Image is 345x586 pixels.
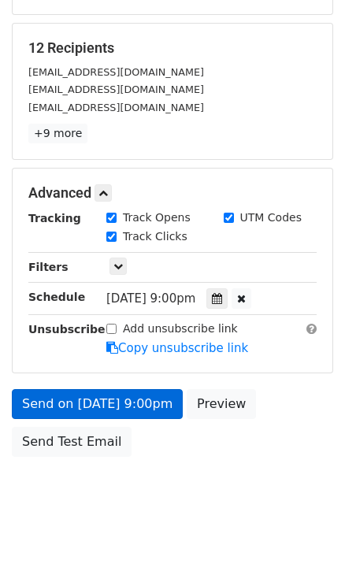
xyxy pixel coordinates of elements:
small: [EMAIL_ADDRESS][DOMAIN_NAME] [28,66,204,78]
a: Send on [DATE] 9:00pm [12,389,183,419]
strong: Filters [28,261,69,273]
h5: 12 Recipients [28,39,317,57]
div: 聊天小组件 [266,510,345,586]
label: UTM Codes [240,210,302,226]
iframe: Chat Widget [266,510,345,586]
label: Add unsubscribe link [123,321,238,337]
a: Send Test Email [12,427,132,457]
small: [EMAIL_ADDRESS][DOMAIN_NAME] [28,102,204,113]
a: Preview [187,389,256,419]
label: Track Clicks [123,228,187,245]
strong: Schedule [28,291,85,303]
h5: Advanced [28,184,317,202]
strong: Unsubscribe [28,323,106,336]
span: [DATE] 9:00pm [106,291,195,306]
small: [EMAIL_ADDRESS][DOMAIN_NAME] [28,83,204,95]
strong: Tracking [28,212,81,224]
a: +9 more [28,124,87,143]
label: Track Opens [123,210,191,226]
a: Copy unsubscribe link [106,341,248,355]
